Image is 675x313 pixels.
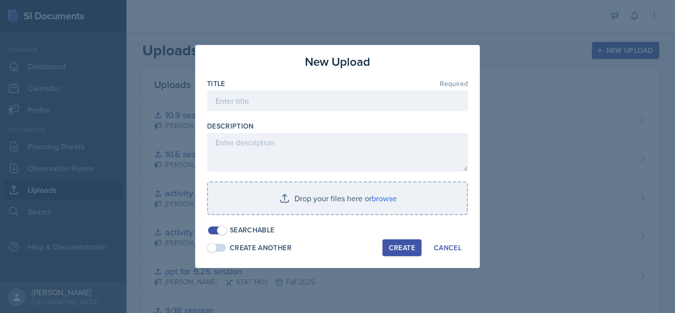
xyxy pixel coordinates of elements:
[230,243,292,253] div: Create Another
[230,225,275,235] div: Searchable
[389,244,415,252] div: Create
[207,90,468,111] input: Enter title
[434,244,462,252] div: Cancel
[427,239,468,256] button: Cancel
[305,53,370,71] h3: New Upload
[207,79,225,89] label: Title
[207,121,254,131] label: Description
[440,80,468,87] span: Required
[382,239,422,256] button: Create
